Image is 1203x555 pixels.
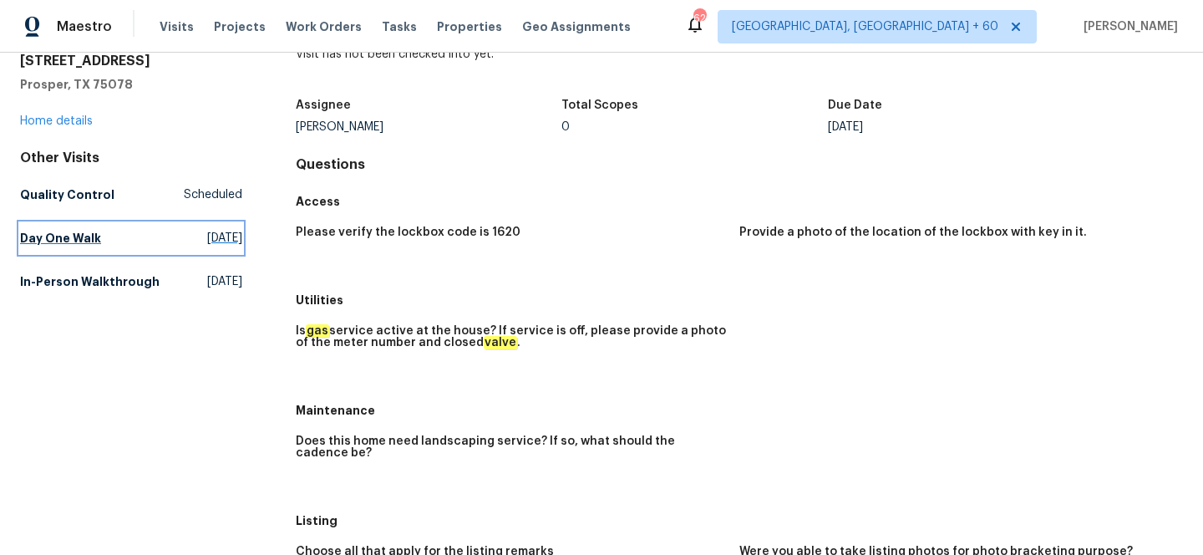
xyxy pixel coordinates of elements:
a: Home details [20,115,93,127]
h5: Prosper, TX 75078 [20,76,242,93]
h5: Due Date [828,99,882,111]
span: [PERSON_NAME] [1077,18,1178,35]
h5: Day One Walk [20,230,101,247]
h5: Total Scopes [561,99,638,111]
div: [DATE] [828,121,1094,133]
h4: Questions [296,156,1183,173]
h2: [STREET_ADDRESS] [20,53,242,69]
a: Quality ControlScheduled [20,180,242,210]
span: Visits [160,18,194,35]
h5: Is service active at the house? If service is off, please provide a photo of the meter number and... [296,325,726,349]
h5: Assignee [296,99,351,111]
h5: Provide a photo of the location of the lockbox with key in it. [739,227,1087,238]
h5: Listing [296,512,1183,529]
span: Geo Assignments [522,18,631,35]
div: 622 [693,10,705,27]
h5: Does this home need landscaping service? If so, what should the cadence be? [296,435,726,459]
h5: Maintenance [296,402,1183,419]
h5: Access [296,193,1183,210]
span: Tasks [382,21,417,33]
h5: Please verify the lockbox code is 1620 [296,227,520,238]
em: valve [484,336,517,349]
em: gas [306,324,329,338]
span: Work Orders [286,18,362,35]
a: Day One Walk[DATE] [20,223,242,253]
h5: Utilities [296,292,1183,308]
span: Maestro [57,18,112,35]
span: Projects [214,18,266,35]
div: Visit has not been checked into yet. [296,46,1183,89]
h5: In-Person Walkthrough [20,273,160,290]
div: [PERSON_NAME] [296,121,562,133]
span: [GEOGRAPHIC_DATA], [GEOGRAPHIC_DATA] + 60 [732,18,998,35]
span: Properties [437,18,502,35]
h5: Quality Control [20,186,114,203]
a: In-Person Walkthrough[DATE] [20,267,242,297]
div: 0 [561,121,828,133]
span: Scheduled [184,186,242,203]
span: [DATE] [207,230,242,247]
span: [DATE] [207,273,242,290]
div: Other Visits [20,150,242,166]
